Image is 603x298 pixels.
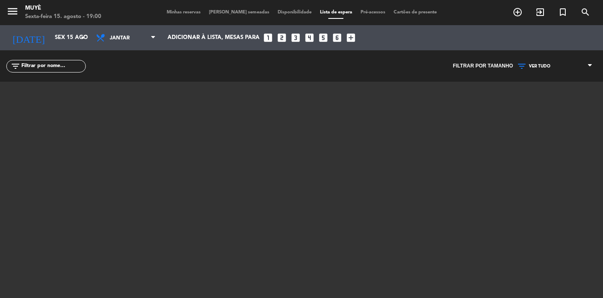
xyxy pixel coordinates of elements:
i: arrow_drop_down [78,33,88,43]
input: Filtrar por nome... [21,62,85,71]
i: add_circle_outline [513,7,523,17]
span: Disponibilidade [273,10,316,15]
button: menu [6,5,19,21]
i: looks_two [276,32,287,43]
div: Sexta-feira 15. agosto - 19:00 [25,13,101,21]
i: filter_list [10,61,21,71]
span: Cartões de presente [389,10,441,15]
i: add_box [345,32,356,43]
i: looks_one [263,32,273,43]
i: menu [6,5,19,18]
span: Minhas reservas [162,10,205,15]
span: Adicionar à lista, mesas para [167,34,260,41]
i: looks_6 [332,32,343,43]
i: turned_in_not [558,7,568,17]
div: Muyè [25,4,101,13]
span: Jantar [110,30,149,46]
i: looks_3 [290,32,301,43]
i: looks_4 [304,32,315,43]
span: [PERSON_NAME] semeadas [205,10,273,15]
span: Pré-acessos [356,10,389,15]
i: exit_to_app [535,7,545,17]
span: Lista de espera [316,10,356,15]
span: VER TUDO [529,64,550,69]
i: [DATE] [6,29,51,47]
i: looks_5 [318,32,329,43]
span: Filtrar por tamanho [453,62,513,70]
i: search [580,7,590,17]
